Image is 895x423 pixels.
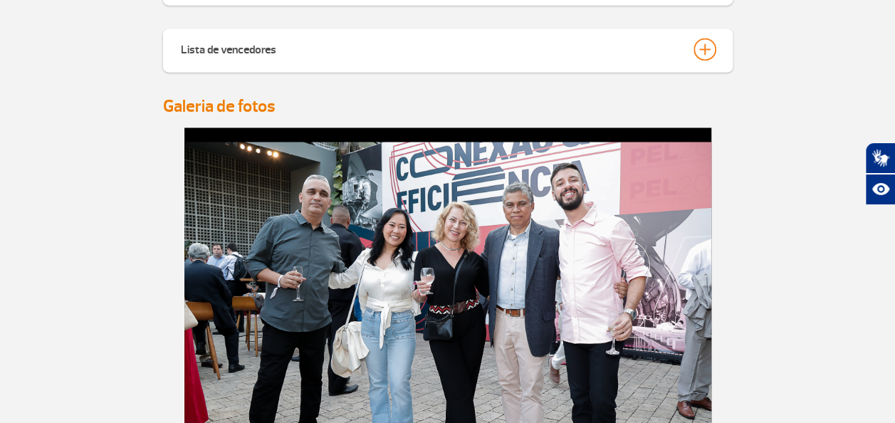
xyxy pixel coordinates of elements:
[865,174,895,205] button: Abrir recursos assistivos.
[865,142,895,174] button: Abrir tradutor de língua de sinais.
[865,142,895,205] div: Plugin de acessibilidade da Hand Talk.
[181,38,276,58] div: Lista de vencedores
[180,37,716,61] button: Lista de vencedores
[163,95,733,117] h4: Galeria de fotos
